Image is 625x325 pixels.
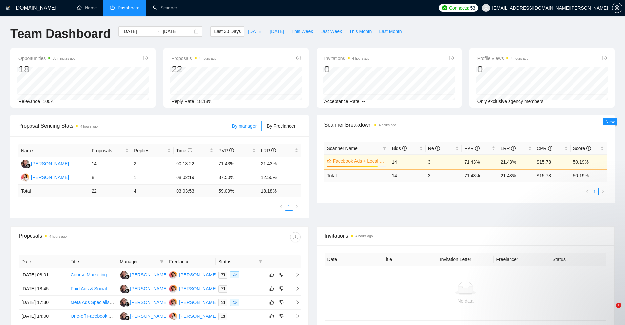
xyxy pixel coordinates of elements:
[389,169,425,182] td: 14
[89,144,131,157] th: Proposals
[49,235,67,238] time: 4 hours ago
[290,232,301,242] button: download
[169,272,217,277] a: CO[PERSON_NAME]
[534,169,570,182] td: $ 15.78
[19,310,68,323] td: [DATE] 14:00
[258,171,301,185] td: 12.50%
[89,157,131,171] td: 14
[464,146,480,151] span: PVR
[125,274,130,279] img: gigradar-bm.png
[291,28,313,35] span: This Week
[171,54,216,62] span: Proposals
[616,303,621,308] span: 1
[266,26,288,37] button: [DATE]
[174,171,216,185] td: 08:02:19
[10,26,111,42] h1: Team Dashboard
[269,272,274,277] span: like
[462,154,498,169] td: 71.43%
[169,285,177,293] img: CO
[68,296,117,310] td: Meta Ads Specialist Needed for Targeted Campaigns
[31,174,69,181] div: [PERSON_NAME]
[176,148,192,153] span: Time
[285,203,293,211] li: 1
[599,188,607,195] li: Next Page
[169,299,217,305] a: CO[PERSON_NAME]
[120,258,157,265] span: Manager
[233,300,237,304] span: eye
[279,314,284,319] span: dislike
[277,203,285,211] li: Previous Page
[130,313,168,320] div: [PERSON_NAME]
[317,26,345,37] button: Last Week
[603,303,618,318] iframe: Intercom live chat
[269,286,274,291] span: like
[268,312,276,320] button: like
[71,272,280,277] a: Course Marketing expert to look manage media buy and direct ads/funnel for men's relationship course
[163,28,193,35] input: End date
[89,171,131,185] td: 8
[120,272,168,277] a: NV[PERSON_NAME]
[591,188,598,195] a: 1
[293,203,301,211] button: right
[437,253,494,266] th: Invitation Letter
[290,234,300,240] span: download
[216,157,258,171] td: 71.43%
[158,257,165,267] span: filter
[18,185,89,197] td: Total
[389,154,425,169] td: 14
[269,300,274,305] span: like
[325,232,607,240] span: Invitations
[477,54,529,62] span: Profile Views
[295,205,299,209] span: right
[349,28,372,35] span: This Month
[324,54,370,62] span: Invitations
[279,272,284,277] span: dislike
[216,185,258,197] td: 59.09 %
[462,169,498,182] td: 71.43 %
[548,146,552,151] span: info-circle
[268,271,276,279] button: like
[383,146,386,150] span: filter
[271,148,276,152] span: info-circle
[352,57,370,60] time: 4 hours ago
[279,286,284,291] span: dislike
[435,146,440,151] span: info-circle
[120,285,128,293] img: NV
[327,159,332,163] span: crown
[179,271,217,278] div: [PERSON_NAME]
[68,255,117,268] th: Title
[269,314,274,319] span: like
[68,282,117,296] td: Paid Ads & Social Media Launch Support for Physiotherapy Clinic
[120,299,168,305] a: NV[PERSON_NAME]
[153,5,177,10] a: searchScanner
[19,282,68,296] td: [DATE] 18:45
[583,188,591,195] li: Previous Page
[586,146,591,151] span: info-circle
[166,255,216,268] th: Freelancer
[325,253,381,266] th: Date
[120,313,168,318] a: NV[PERSON_NAME]
[216,171,258,185] td: 37.50%
[259,260,262,264] span: filter
[179,285,217,292] div: [PERSON_NAME]
[19,255,68,268] th: Date
[210,26,244,37] button: Last 30 Days
[426,154,462,169] td: 3
[270,28,284,35] span: [DATE]
[71,286,204,291] a: Paid Ads & Social Media Launch Support for Physiotherapy Clinic
[130,299,168,306] div: [PERSON_NAME]
[573,146,591,151] span: Score
[21,161,69,166] a: NV[PERSON_NAME]
[18,144,89,157] th: Name
[324,121,607,129] span: Scanner Breakdown
[171,99,194,104] span: Reply Rate
[470,4,475,11] span: 53
[21,173,29,182] img: CO
[290,300,300,305] span: right
[290,314,300,318] span: right
[171,63,216,75] div: 22
[362,99,365,104] span: --
[345,26,375,37] button: This Month
[277,203,285,211] button: left
[511,146,516,151] span: info-circle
